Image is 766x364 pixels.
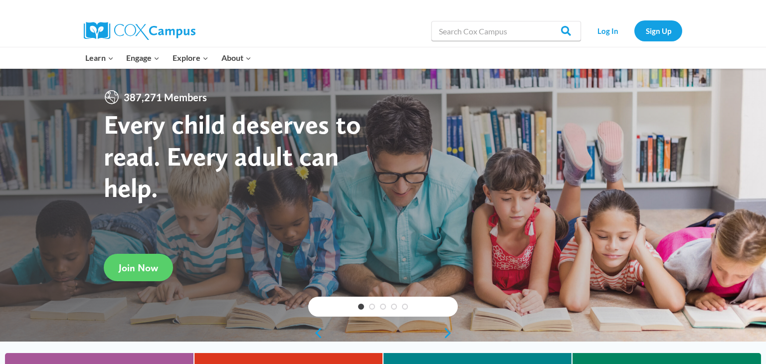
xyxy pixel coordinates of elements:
[380,304,386,310] a: 3
[358,304,364,310] a: 1
[586,20,629,41] a: Log In
[391,304,397,310] a: 4
[634,20,682,41] a: Sign Up
[369,304,375,310] a: 2
[85,51,114,64] span: Learn
[173,51,208,64] span: Explore
[221,51,251,64] span: About
[431,21,581,41] input: Search Cox Campus
[104,254,173,281] a: Join Now
[79,47,257,68] nav: Primary Navigation
[104,108,361,203] strong: Every child deserves to read. Every adult can help.
[308,327,323,339] a: previous
[126,51,160,64] span: Engage
[119,262,158,274] span: Join Now
[443,327,458,339] a: next
[84,22,195,40] img: Cox Campus
[308,323,458,343] div: content slider buttons
[402,304,408,310] a: 5
[586,20,682,41] nav: Secondary Navigation
[120,89,211,105] span: 387,271 Members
